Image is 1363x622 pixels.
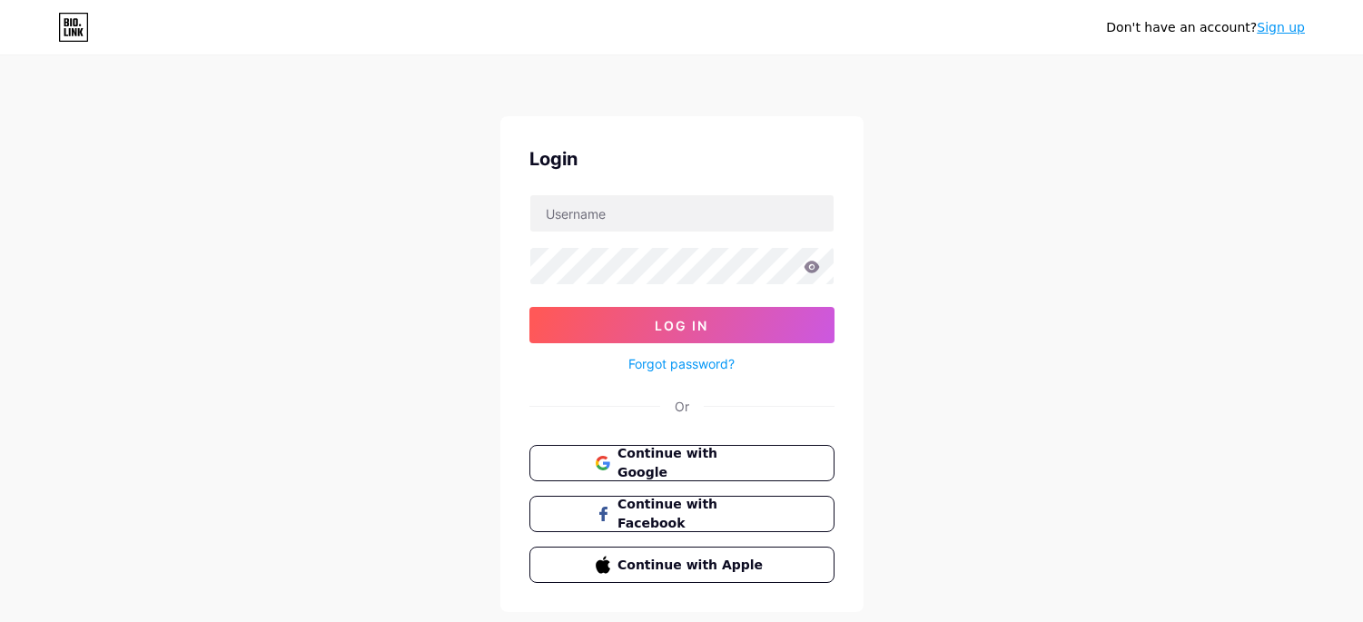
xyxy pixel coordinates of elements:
[655,318,708,333] span: Log In
[617,444,767,482] span: Continue with Google
[617,556,767,575] span: Continue with Apple
[529,547,835,583] button: Continue with Apple
[529,445,835,481] button: Continue with Google
[617,495,767,533] span: Continue with Facebook
[675,397,689,416] div: Or
[530,195,834,232] input: Username
[628,354,735,373] a: Forgot password?
[529,145,835,173] div: Login
[1106,18,1305,37] div: Don't have an account?
[529,307,835,343] button: Log In
[1257,20,1305,35] a: Sign up
[529,496,835,532] button: Continue with Facebook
